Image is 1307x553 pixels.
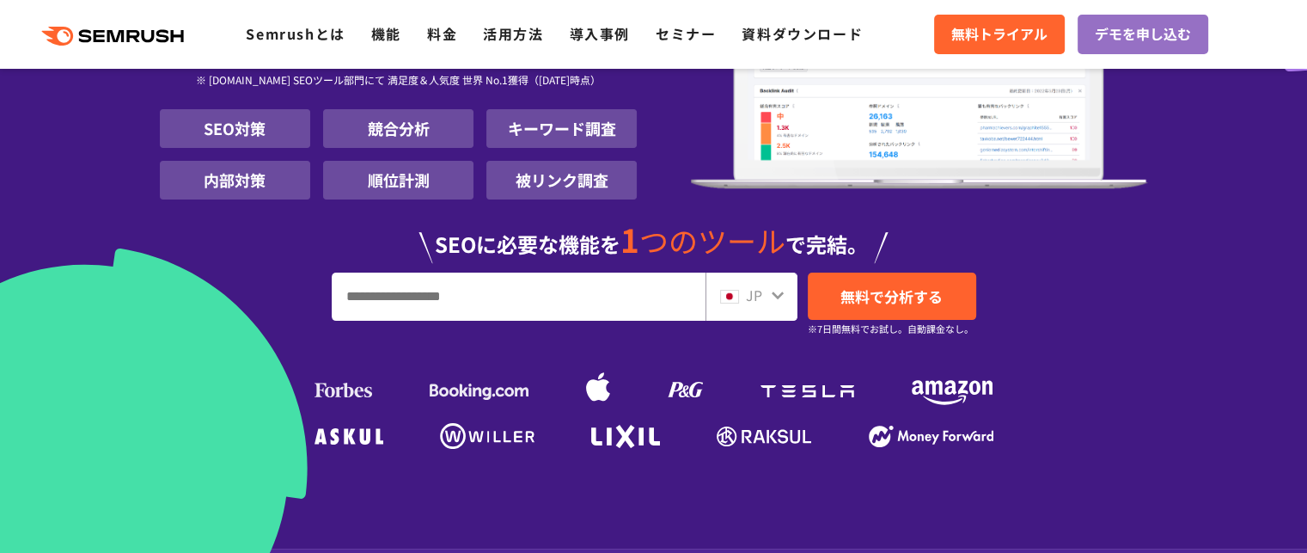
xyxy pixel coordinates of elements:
[746,285,762,305] span: JP
[323,161,473,200] li: 順位計測
[808,273,976,320] a: 無料で分析する
[951,23,1047,46] span: 無料トライアル
[160,206,1148,263] div: SEOに必要な機能を
[785,229,868,259] span: で完結。
[742,23,863,44] a: 資料ダウンロード
[1095,23,1191,46] span: デモを申し込む
[620,216,639,262] span: 1
[427,23,457,44] a: 料金
[160,109,310,148] li: SEO対策
[639,219,785,261] span: つのツール
[483,23,543,44] a: 活用方法
[246,23,345,44] a: Semrushとは
[486,161,637,200] li: 被リンク調査
[808,321,974,337] small: ※7日間無料でお試し。自動課金なし。
[656,23,716,44] a: セミナー
[934,15,1065,54] a: 無料トライアル
[333,273,705,320] input: URL、キーワードを入力してください
[371,23,401,44] a: 機能
[840,286,943,307] span: 無料で分析する
[323,109,473,148] li: 競合分析
[486,109,637,148] li: キーワード調査
[160,54,638,109] div: ※ [DOMAIN_NAME] SEOツール部門にて 満足度＆人気度 世界 No.1獲得（[DATE]時点）
[570,23,630,44] a: 導入事例
[160,161,310,200] li: 内部対策
[1078,15,1208,54] a: デモを申し込む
